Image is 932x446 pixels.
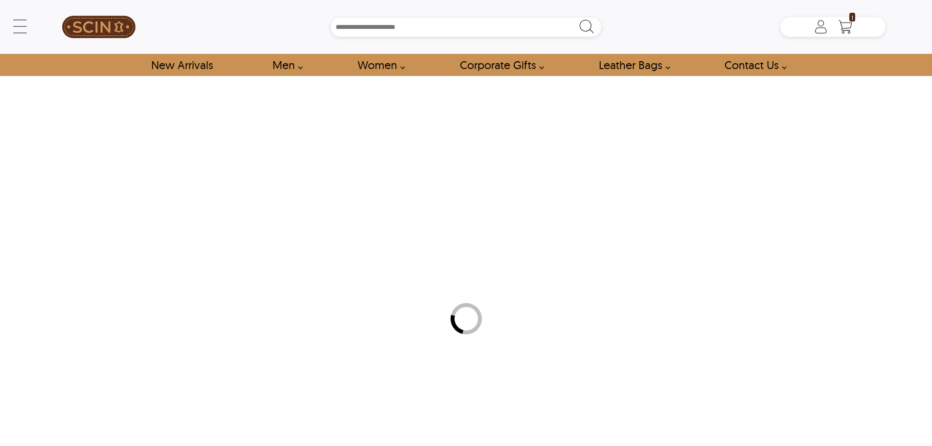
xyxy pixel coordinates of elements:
a: Shop New Arrivals [140,54,224,76]
a: Shopping Cart [836,20,855,34]
iframe: chat widget [891,407,922,436]
a: contact-us [713,54,792,76]
a: shop men's leather jackets [261,54,308,76]
a: Shop Women Leather Jackets [346,54,410,76]
a: SCIN [46,5,151,49]
a: Shop Leather Corporate Gifts [449,54,549,76]
span: 1 [849,13,855,22]
iframe: chat widget [746,200,922,402]
img: SCIN [62,5,136,49]
a: Shop Leather Bags [588,54,676,76]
